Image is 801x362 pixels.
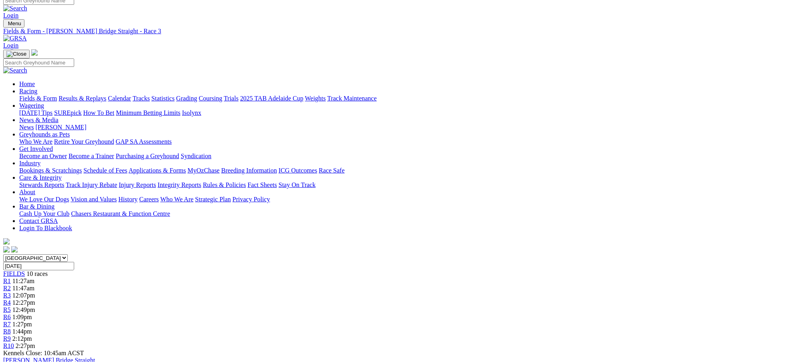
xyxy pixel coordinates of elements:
a: R3 [3,292,11,299]
a: We Love Our Dogs [19,196,69,203]
a: R5 [3,306,11,313]
a: Retire Your Greyhound [54,138,114,145]
span: 2:12pm [12,335,32,342]
a: News & Media [19,117,59,123]
img: Search [3,67,27,74]
a: Stewards Reports [19,181,64,188]
span: 12:49pm [12,306,35,313]
a: R10 [3,342,14,349]
a: Schedule of Fees [83,167,127,174]
div: Industry [19,167,798,174]
div: Care & Integrity [19,181,798,189]
a: Grading [176,95,197,102]
a: R9 [3,335,11,342]
a: Bookings & Scratchings [19,167,82,174]
a: Applications & Forms [129,167,186,174]
a: Privacy Policy [233,196,270,203]
input: Search [3,58,74,67]
a: [PERSON_NAME] [35,124,86,131]
a: Stay On Track [279,181,316,188]
a: Coursing [199,95,222,102]
a: Chasers Restaurant & Function Centre [71,210,170,217]
a: Bar & Dining [19,203,55,210]
span: R4 [3,299,11,306]
a: Get Involved [19,145,53,152]
a: How To Bet [83,109,115,116]
a: SUREpick [54,109,81,116]
a: Breeding Information [221,167,277,174]
a: Fields & Form - [PERSON_NAME] Bridge Straight - Race 3 [3,28,798,35]
a: Become a Trainer [69,153,114,159]
span: Menu [8,20,21,26]
img: twitter.svg [11,246,18,253]
a: Track Maintenance [328,95,377,102]
a: [DATE] Tips [19,109,53,116]
a: Login [3,42,18,49]
a: Care & Integrity [19,174,62,181]
img: logo-grsa-white.png [31,49,38,56]
a: Login [3,12,18,19]
a: About [19,189,35,195]
a: Become an Owner [19,153,67,159]
a: Greyhounds as Pets [19,131,70,138]
a: Rules & Policies [203,181,246,188]
a: Statistics [152,95,175,102]
span: 12:27pm [12,299,35,306]
div: News & Media [19,124,798,131]
img: logo-grsa-white.png [3,238,10,245]
button: Toggle navigation [3,19,24,28]
a: Careers [139,196,159,203]
a: Trials [224,95,239,102]
a: Calendar [108,95,131,102]
a: Home [19,80,35,87]
div: Get Involved [19,153,798,160]
img: GRSA [3,35,27,42]
a: Who We Are [19,138,53,145]
a: R6 [3,314,11,320]
a: R8 [3,328,11,335]
a: GAP SA Assessments [116,138,172,145]
span: 10 races [26,270,48,277]
a: Industry [19,160,40,167]
a: Race Safe [319,167,344,174]
a: Wagering [19,102,44,109]
a: Fact Sheets [248,181,277,188]
a: History [118,196,138,203]
span: 1:09pm [12,314,32,320]
a: Cash Up Your Club [19,210,69,217]
a: Strategic Plan [195,196,231,203]
span: 11:27am [12,278,34,284]
button: Toggle navigation [3,50,30,58]
a: News [19,124,34,131]
div: Greyhounds as Pets [19,138,798,145]
a: Fields & Form [19,95,57,102]
a: 2025 TAB Adelaide Cup [240,95,303,102]
img: Close [6,51,26,57]
span: Kennels Close: 10:45am ACST [3,350,84,356]
div: Wagering [19,109,798,117]
div: About [19,196,798,203]
span: 1:44pm [12,328,32,335]
a: Login To Blackbook [19,225,72,231]
a: R1 [3,278,11,284]
a: Injury Reports [119,181,156,188]
a: Weights [305,95,326,102]
a: R2 [3,285,11,292]
a: Who We Are [160,196,194,203]
a: Results & Replays [59,95,106,102]
input: Select date [3,262,74,270]
a: R7 [3,321,11,328]
div: Bar & Dining [19,210,798,217]
a: Minimum Betting Limits [116,109,180,116]
a: FIELDS [3,270,25,277]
